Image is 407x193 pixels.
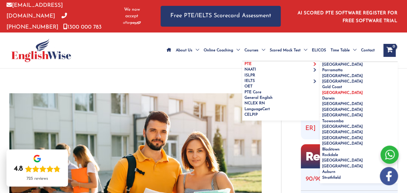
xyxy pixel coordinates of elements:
[6,3,63,19] a: [EMAIL_ADDRESS][DOMAIN_NAME]
[322,159,363,162] span: [GEOGRAPHIC_DATA]
[164,39,377,62] nav: Site Navigation: Main Menu
[242,112,320,120] a: CELPIP
[306,176,392,182] a: 90/90 in Speaking Module PTE
[244,90,261,94] span: PTE Core
[244,96,273,100] span: General English
[63,24,102,30] a: 1300 000 783
[300,39,307,62] span: Menu Toggle
[242,84,320,89] a: OET
[176,39,192,62] span: About Us
[320,169,398,175] a: Auburn
[322,80,363,84] span: [GEOGRAPHIC_DATA]
[312,39,326,62] span: ELICOS
[244,39,258,62] span: Courses
[322,102,363,106] span: [GEOGRAPHIC_DATA]
[14,164,61,174] div: Rating: 4.8 out of 5
[244,113,258,117] span: CELPIP
[322,176,341,180] span: Strathfield
[27,176,48,181] div: 725 reviews
[242,39,267,62] a: CoursesMenu Toggle
[328,39,359,62] a: Time TableMenu Toggle
[320,175,398,183] a: Strathfield
[322,164,363,168] span: [GEOGRAPHIC_DATA]
[322,125,363,134] span: [GEOGRAPHIC_DATA] [GEOGRAPHIC_DATA]
[320,79,398,84] a: [GEOGRAPHIC_DATA]
[380,167,398,185] img: white-facebook.png
[359,39,377,62] a: Contact
[192,39,199,62] span: Menu Toggle
[320,124,398,135] a: [GEOGRAPHIC_DATA] [GEOGRAPHIC_DATA]
[244,107,270,111] span: LanguageCert
[242,107,320,112] a: LanguageCert
[244,68,256,71] span: NAATI
[331,39,350,62] span: Time Table
[320,141,398,147] a: [GEOGRAPHIC_DATA]
[201,39,242,62] a: Online CoachingMenu Toggle
[320,147,398,152] a: Blacktown
[242,90,320,95] a: PTE Core
[313,79,318,83] span: Menu Toggle
[322,108,363,112] span: [GEOGRAPHIC_DATA]
[242,73,320,78] a: ISLPR
[322,91,363,95] span: [GEOGRAPHIC_DATA]
[320,73,398,79] a: [GEOGRAPHIC_DATA]
[242,61,320,67] a: PTEMenu Toggle
[123,21,141,25] img: Afterpay-Logo
[322,153,338,157] span: Rockdale
[258,39,265,62] span: Menu Toggle
[242,67,320,72] a: NAATIMenu Toggle
[242,78,320,84] a: IELTSMenu Toggle
[320,119,398,124] a: Toowoomba
[320,84,398,90] a: Gold Coast
[320,152,398,158] a: Rockdale
[204,39,233,62] span: Online Coaching
[320,68,398,73] a: Parramatta
[244,73,255,77] span: ISLPR
[322,119,344,123] span: Toowoomba
[320,101,398,107] a: [GEOGRAPHIC_DATA]
[244,62,252,66] span: PTE
[322,113,363,117] span: [GEOGRAPHIC_DATA]
[322,170,335,174] span: Auburn
[320,164,398,169] a: [GEOGRAPHIC_DATA]
[361,39,375,62] span: Contact
[320,107,398,113] a: [GEOGRAPHIC_DATA]
[320,62,398,68] a: [GEOGRAPHIC_DATA]
[322,68,343,72] span: Parramatta
[322,142,363,146] span: [GEOGRAPHIC_DATA]
[267,39,310,62] a: Scored Mock TestMenu Toggle
[11,39,71,62] img: cropped-ew-logo
[313,62,318,66] span: Menu Toggle
[298,11,398,23] a: AI SCORED PTE SOFTWARE REGISTER FOR FREE SOFTWARE TRIAL
[294,6,401,27] aside: Header Widget 1
[244,101,265,105] span: NCLEX RN
[322,74,363,78] span: [GEOGRAPHIC_DATA]
[119,6,144,19] span: We now accept
[161,6,281,26] a: Free PTE/IELTS Scorecard Assessment
[322,63,363,67] span: [GEOGRAPHIC_DATA]
[310,39,328,62] a: ELICOS
[6,13,67,30] a: [PHONE_NUMBER]
[174,39,201,62] a: About UsMenu Toggle
[244,84,253,88] span: OET
[322,136,363,140] span: [GEOGRAPHIC_DATA]
[320,113,398,118] a: [GEOGRAPHIC_DATA]
[14,164,23,174] div: 4.8
[320,96,398,101] a: Darwin
[383,44,396,57] a: View Shopping Cart, empty
[270,39,300,62] span: Scored Mock Test
[242,95,320,101] a: General English
[320,135,398,141] a: [GEOGRAPHIC_DATA]
[350,39,356,62] span: Menu Toggle
[242,101,320,106] a: NCLEX RN
[320,158,398,163] a: [GEOGRAPHIC_DATA]
[322,96,335,100] span: Darwin
[320,90,398,96] a: [GEOGRAPHIC_DATA]
[233,39,240,62] span: Menu Toggle
[322,148,340,151] span: Blacktown
[313,68,318,71] span: Menu Toggle
[244,79,255,83] span: IELTS
[301,144,398,168] h2: Related Video
[322,85,342,89] span: Gold Coast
